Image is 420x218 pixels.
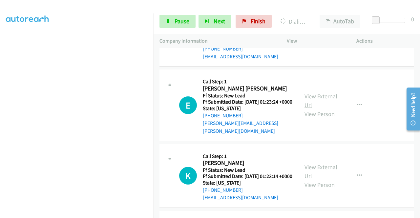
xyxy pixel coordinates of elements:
p: Actions [356,37,414,45]
h5: Call Step: 1 [203,153,292,160]
h2: [PERSON_NAME] [203,159,292,167]
a: [PERSON_NAME][EMAIL_ADDRESS][PERSON_NAME][DOMAIN_NAME] [203,120,278,134]
a: Pause [159,15,196,28]
a: View Person [304,110,335,118]
div: The call is yet to be attempted [179,167,197,185]
h5: Call Step: 1 [203,78,293,85]
h5: State: [US_STATE] [203,180,292,186]
a: Finish [236,15,272,28]
h5: Ff Submitted Date: [DATE] 01:23:14 +0000 [203,173,292,180]
button: Next [199,15,231,28]
p: View [287,37,345,45]
a: [EMAIL_ADDRESS][DOMAIN_NAME] [203,194,278,201]
span: Finish [251,17,265,25]
h5: Ff Status: New Lead [203,167,292,173]
h1: K [179,167,197,185]
a: View External Url [304,163,337,180]
iframe: Resource Center [401,83,420,135]
h5: Ff Submitted Date: [DATE] 01:23:24 +0000 [203,99,293,105]
div: 0 [411,15,414,24]
button: AutoTab [320,15,360,28]
h1: E [179,96,197,114]
p: Dialing [PERSON_NAME] [281,17,308,26]
h5: State: [US_STATE] [203,105,293,112]
h5: Ff Status: New Lead [203,92,293,99]
a: [PHONE_NUMBER] [203,187,243,193]
a: View Person [304,181,335,188]
a: [PHONE_NUMBER] [203,112,243,119]
span: Pause [175,17,189,25]
h2: [PERSON_NAME] [PERSON_NAME] [203,85,293,92]
div: The call is yet to be attempted [179,96,197,114]
div: Delay between calls (in seconds) [375,18,405,23]
a: [EMAIL_ADDRESS][DOMAIN_NAME] [203,53,278,60]
span: Next [214,17,225,25]
a: View External Url [304,92,337,109]
p: Company Information [159,37,275,45]
a: [PHONE_NUMBER] [203,46,243,52]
